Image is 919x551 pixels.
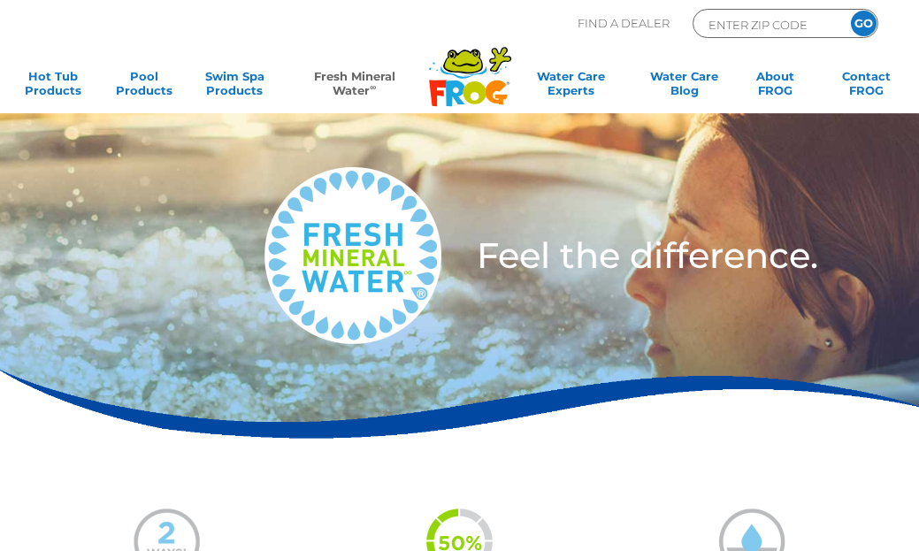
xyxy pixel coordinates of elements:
[739,69,810,104] a: AboutFROG
[18,69,88,104] a: Hot TubProducts
[851,11,877,36] input: GO
[831,69,901,104] a: ContactFROG
[264,167,441,344] img: fresh-mineral-water-logo-medium
[649,69,720,104] a: Water CareBlog
[370,82,376,92] sup: ∞
[477,238,842,273] h3: Feel the difference.
[290,69,418,104] a: Fresh MineralWater∞
[707,14,826,34] input: Zip Code Form
[200,69,271,104] a: Swim SpaProducts
[578,9,670,38] p: Find A Dealer
[514,69,629,104] a: Water CareExperts
[109,69,180,104] a: PoolProducts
